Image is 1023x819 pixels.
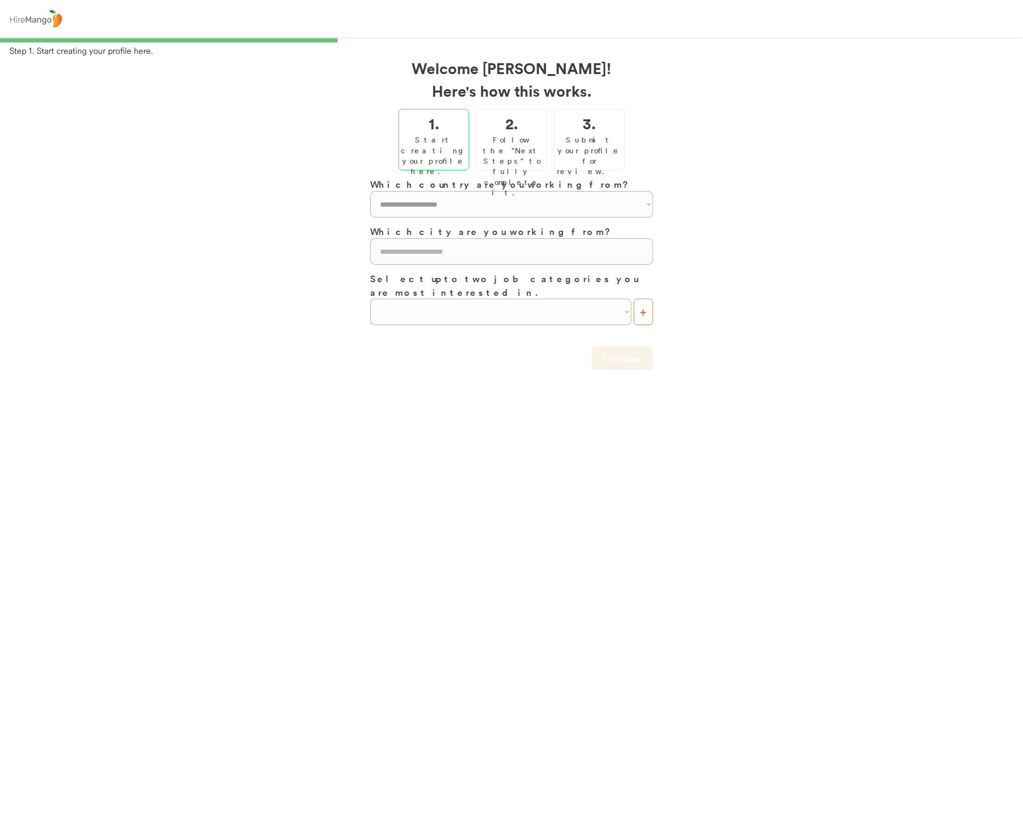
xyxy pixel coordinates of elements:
h3: Select up to two job categories you are most interested in. [370,272,653,299]
h2: Welcome [PERSON_NAME]! Here's how this works. [370,57,653,102]
div: Follow the "Next Steps" to fully complete it. [479,134,544,198]
img: logo%20-%20hiremango%20gray.png [7,8,65,30]
h3: Which country are you working from? [370,177,653,191]
h2: 3. [583,112,596,134]
h3: Which city are you working from? [370,225,653,238]
button: Continue [592,346,653,370]
div: 33% [2,38,1021,42]
h2: 1. [429,112,439,134]
button: + [634,299,653,325]
div: Start creating your profile here. [401,134,467,177]
div: Step 1. Start creating your profile here. [9,45,1023,57]
h2: 2. [505,112,518,134]
div: Submit your profile for review. [557,134,622,177]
